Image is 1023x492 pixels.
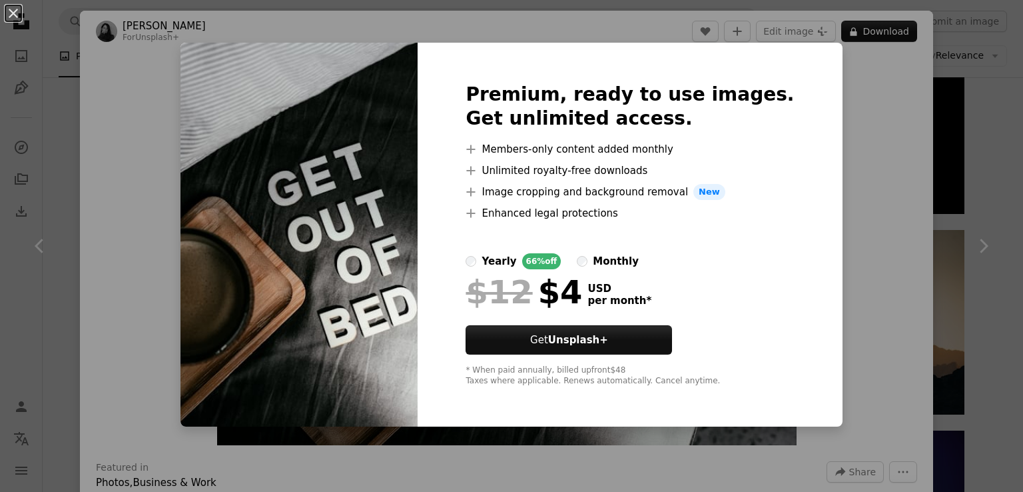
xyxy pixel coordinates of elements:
button: GetUnsplash+ [466,325,672,355]
li: Unlimited royalty-free downloads [466,163,794,179]
span: $12 [466,275,532,309]
input: yearly66%off [466,256,476,267]
strong: Unsplash+ [548,334,608,346]
img: premium_photo-1671512499810-ac5b5dd3bc2b [180,43,418,427]
div: * When paid annually, billed upfront $48 Taxes where applicable. Renews automatically. Cancel any... [466,365,794,387]
input: monthly [577,256,587,267]
span: New [693,184,725,200]
div: 66% off [522,253,561,269]
span: USD [587,283,651,295]
h2: Premium, ready to use images. Get unlimited access. [466,83,794,131]
span: per month * [587,295,651,307]
div: monthly [593,253,639,269]
div: $4 [466,275,582,309]
li: Members-only content added monthly [466,141,794,157]
li: Enhanced legal protections [466,205,794,221]
li: Image cropping and background removal [466,184,794,200]
div: yearly [482,253,516,269]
